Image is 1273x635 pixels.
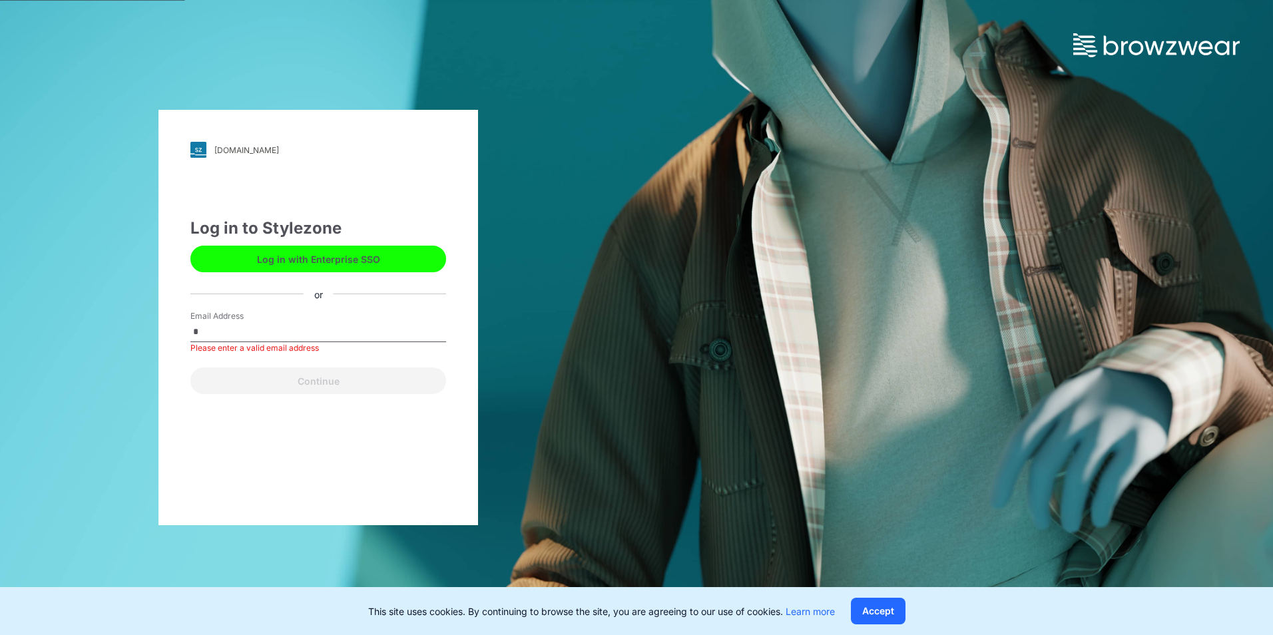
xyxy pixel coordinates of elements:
button: Accept [851,598,905,624]
img: svg+xml;base64,PHN2ZyB3aWR0aD0iMjgiIGhlaWdodD0iMjgiIHZpZXdCb3g9IjAgMCAyOCAyOCIgZmlsbD0ibm9uZSIgeG... [190,142,206,158]
div: Please enter a valid email address [190,342,446,354]
p: This site uses cookies. By continuing to browse the site, you are agreeing to our use of cookies. [368,604,835,618]
div: Log in to Stylezone [190,216,446,240]
a: Learn more [786,606,835,617]
label: Email Address [190,310,284,322]
div: or [304,287,334,301]
a: [DOMAIN_NAME] [190,142,446,158]
div: [DOMAIN_NAME] [214,145,279,155]
img: browzwear-logo.73288ffb.svg [1073,33,1240,57]
button: Log in with Enterprise SSO [190,246,446,272]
